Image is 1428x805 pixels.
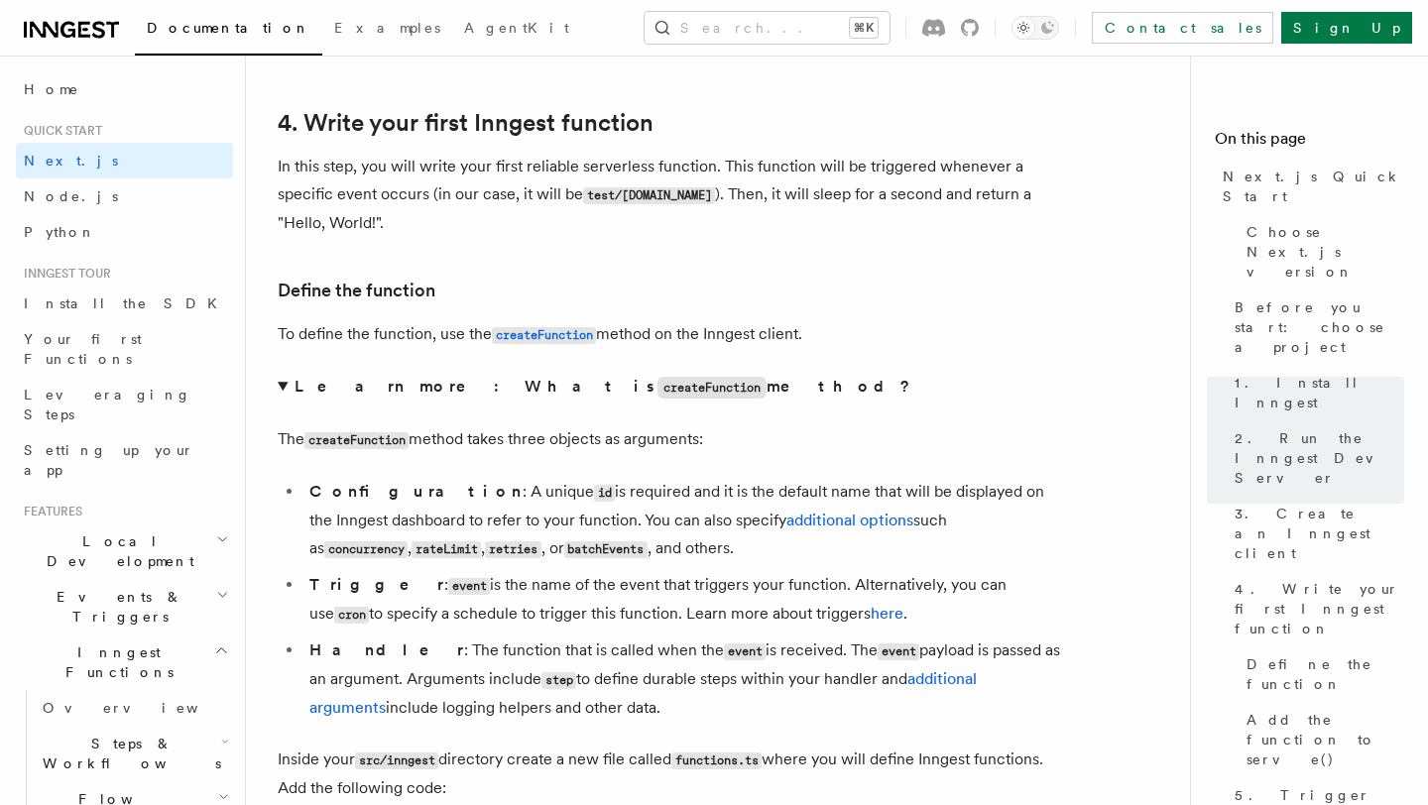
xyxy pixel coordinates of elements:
code: functions.ts [671,752,762,769]
code: id [594,485,615,502]
span: Leveraging Steps [24,387,191,422]
span: Python [24,224,96,240]
span: 4. Write your first Inngest function [1235,579,1404,638]
a: Setting up your app [16,432,233,488]
a: Define the function [1239,646,1404,702]
kbd: ⌘K [850,18,878,38]
a: 4. Write your first Inngest function [278,109,654,137]
code: step [541,672,576,689]
a: createFunction [492,324,596,343]
a: Sign Up [1281,12,1412,44]
span: Next.js [24,153,118,169]
code: event [724,643,766,660]
a: 2. Run the Inngest Dev Server [1227,420,1404,496]
span: Home [24,79,79,99]
button: Inngest Functions [16,634,233,690]
span: Your first Functions [24,331,142,367]
code: event [448,578,490,595]
span: Events & Triggers [16,587,216,627]
code: createFunction [492,327,596,344]
span: Examples [334,20,440,36]
a: Contact sales [1092,12,1273,44]
a: Next.js Quick Start [1215,159,1404,214]
code: rateLimit [412,541,481,558]
span: Install the SDK [24,295,229,311]
strong: Trigger [309,575,444,594]
span: Features [16,504,82,519]
strong: Handler [309,640,464,659]
a: Next.js [16,143,233,178]
p: The method takes three objects as arguments: [278,425,1071,454]
button: Search...⌘K [645,12,890,44]
span: Add the function to serve() [1247,710,1404,769]
a: here [871,604,903,623]
a: Python [16,214,233,250]
a: AgentKit [452,6,581,54]
a: 3. Create an Inngest client [1227,496,1404,571]
span: AgentKit [464,20,569,36]
code: batchEvents [564,541,648,558]
span: Inngest Functions [16,642,214,682]
code: cron [334,607,369,624]
span: Next.js Quick Start [1223,167,1404,206]
a: Install the SDK [16,286,233,321]
p: To define the function, use the method on the Inngest client. [278,320,1071,349]
code: retries [485,541,540,558]
code: src/inngest [355,752,438,769]
li: : is the name of the event that triggers your function. Alternatively, you can use to specify a s... [303,571,1071,629]
span: Define the function [1247,654,1404,694]
a: Examples [322,6,452,54]
a: Leveraging Steps [16,377,233,432]
a: Add the function to serve() [1239,702,1404,777]
span: 1. Install Inngest [1235,373,1404,412]
code: concurrency [324,541,408,558]
span: 3. Create an Inngest client [1235,504,1404,563]
a: Choose Next.js version [1239,214,1404,289]
code: test/[DOMAIN_NAME] [583,187,715,204]
span: Steps & Workflows [35,734,221,773]
code: createFunction [657,377,767,399]
button: Steps & Workflows [35,726,233,781]
code: event [878,643,919,660]
span: Before you start: choose a project [1235,297,1404,357]
code: createFunction [304,432,409,449]
span: Node.js [24,188,118,204]
a: Node.js [16,178,233,214]
a: 1. Install Inngest [1227,365,1404,420]
button: Events & Triggers [16,579,233,634]
a: Home [16,71,233,107]
a: 4. Write your first Inngest function [1227,571,1404,646]
a: additional arguments [309,669,977,717]
p: In this step, you will write your first reliable serverless function. This function will be trigg... [278,153,1071,237]
span: Quick start [16,123,102,139]
a: Before you start: choose a project [1227,289,1404,365]
span: Overview [43,700,247,716]
a: Your first Functions [16,321,233,377]
h4: On this page [1215,127,1404,159]
a: Define the function [278,277,435,304]
span: Choose Next.js version [1247,222,1404,282]
button: Local Development [16,523,233,579]
span: 2. Run the Inngest Dev Server [1235,428,1404,488]
span: Local Development [16,531,216,571]
span: Documentation [147,20,310,36]
li: : A unique is required and it is the default name that will be displayed on the Inngest dashboard... [303,478,1071,563]
a: Overview [35,690,233,726]
button: Toggle dark mode [1011,16,1059,40]
summary: Learn more: What iscreateFunctionmethod? [278,373,1071,402]
span: Setting up your app [24,442,194,478]
a: Documentation [135,6,322,56]
strong: Configuration [309,482,523,501]
strong: Learn more: What is method? [295,377,914,396]
a: additional options [786,511,913,529]
span: Inngest tour [16,266,111,282]
p: Inside your directory create a new file called where you will define Inngest functions. Add the f... [278,746,1071,802]
li: : The function that is called when the is received. The payload is passed as an argument. Argumen... [303,636,1071,722]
